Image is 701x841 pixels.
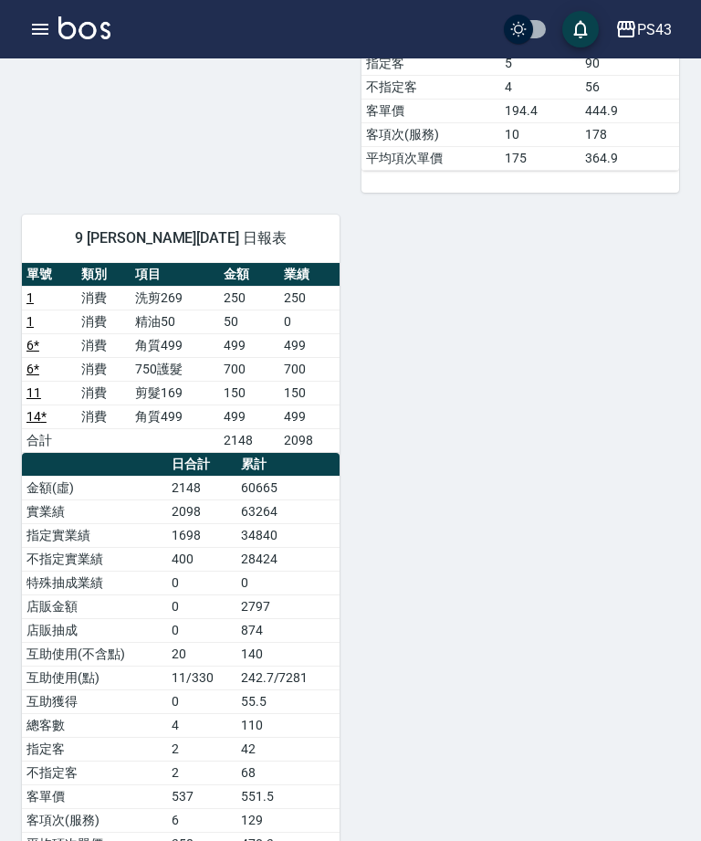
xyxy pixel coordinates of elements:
[167,808,235,832] td: 6
[279,333,340,357] td: 499
[167,499,235,523] td: 2098
[279,357,340,381] td: 700
[131,357,219,381] td: 750護髮
[22,523,167,547] td: 指定實業績
[167,547,235,571] td: 400
[219,428,279,452] td: 2148
[22,263,77,287] th: 單號
[236,713,340,737] td: 110
[167,713,235,737] td: 4
[167,761,235,784] td: 2
[236,642,340,666] td: 140
[167,666,235,689] td: 11/330
[279,310,340,333] td: 0
[22,476,167,499] td: 金額(虛)
[219,263,279,287] th: 金額
[167,453,235,477] th: 日合計
[581,75,679,99] td: 56
[361,99,500,122] td: 客單價
[167,689,235,713] td: 0
[22,499,167,523] td: 實業績
[26,290,34,305] a: 1
[236,499,340,523] td: 63264
[167,737,235,761] td: 2
[26,385,41,400] a: 11
[22,263,340,453] table: a dense table
[361,146,500,170] td: 平均項次單價
[236,547,340,571] td: 28424
[131,381,219,405] td: 剪髮169
[77,310,131,333] td: 消費
[236,523,340,547] td: 34840
[581,99,679,122] td: 444.9
[236,761,340,784] td: 68
[236,808,340,832] td: 129
[167,571,235,594] td: 0
[167,784,235,808] td: 537
[22,571,167,594] td: 特殊抽成業績
[22,594,167,618] td: 店販金額
[279,263,340,287] th: 業績
[219,357,279,381] td: 700
[22,642,167,666] td: 互助使用(不含點)
[77,357,131,381] td: 消費
[361,75,500,99] td: 不指定客
[22,689,167,713] td: 互助獲得
[22,761,167,784] td: 不指定客
[167,618,235,642] td: 0
[279,381,340,405] td: 150
[581,122,679,146] td: 178
[562,11,599,47] button: save
[167,523,235,547] td: 1698
[236,737,340,761] td: 42
[131,405,219,428] td: 角質499
[77,405,131,428] td: 消費
[236,594,340,618] td: 2797
[581,51,679,75] td: 90
[77,286,131,310] td: 消費
[236,666,340,689] td: 242.7/7281
[500,122,581,146] td: 10
[236,784,340,808] td: 551.5
[22,808,167,832] td: 客項次(服務)
[500,99,581,122] td: 194.4
[22,618,167,642] td: 店販抽成
[26,314,34,329] a: 1
[219,405,279,428] td: 499
[279,286,340,310] td: 250
[219,310,279,333] td: 50
[22,713,167,737] td: 總客數
[361,51,500,75] td: 指定客
[236,476,340,499] td: 60665
[44,229,318,247] span: 9 [PERSON_NAME][DATE] 日報表
[608,11,679,48] button: PS43
[22,737,167,761] td: 指定客
[167,642,235,666] td: 20
[279,405,340,428] td: 499
[236,689,340,713] td: 55.5
[219,381,279,405] td: 150
[167,476,235,499] td: 2148
[22,784,167,808] td: 客單價
[500,51,581,75] td: 5
[637,18,672,41] div: PS43
[236,618,340,642] td: 874
[77,381,131,405] td: 消費
[131,263,219,287] th: 項目
[22,666,167,689] td: 互助使用(點)
[58,16,110,39] img: Logo
[131,286,219,310] td: 洗剪269
[131,310,219,333] td: 精油50
[219,286,279,310] td: 250
[77,263,131,287] th: 類別
[500,75,581,99] td: 4
[219,333,279,357] td: 499
[361,122,500,146] td: 客項次(服務)
[581,146,679,170] td: 364.9
[77,333,131,357] td: 消費
[22,428,77,452] td: 合計
[279,428,340,452] td: 2098
[236,571,340,594] td: 0
[167,594,235,618] td: 0
[22,547,167,571] td: 不指定實業績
